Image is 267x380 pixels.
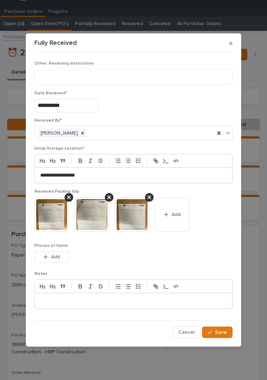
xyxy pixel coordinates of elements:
[34,61,94,66] span: Other: Receiving Instructions
[34,39,77,47] p: Fully Received
[34,146,84,151] span: Initial Storage Location
[155,197,189,232] button: Add
[34,251,69,263] button: Add
[172,211,181,218] span: Add
[178,329,195,336] span: Cancel
[34,91,67,95] span: Date Received
[34,272,47,276] span: Notes
[34,189,79,194] span: Received Packing Slip
[34,244,68,248] span: Photos of Items
[51,254,60,260] span: Add
[202,327,233,338] button: Save
[215,329,227,336] span: Save
[38,128,79,138] div: [PERSON_NAME]
[34,118,62,123] span: Received By
[172,327,201,338] button: Cancel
